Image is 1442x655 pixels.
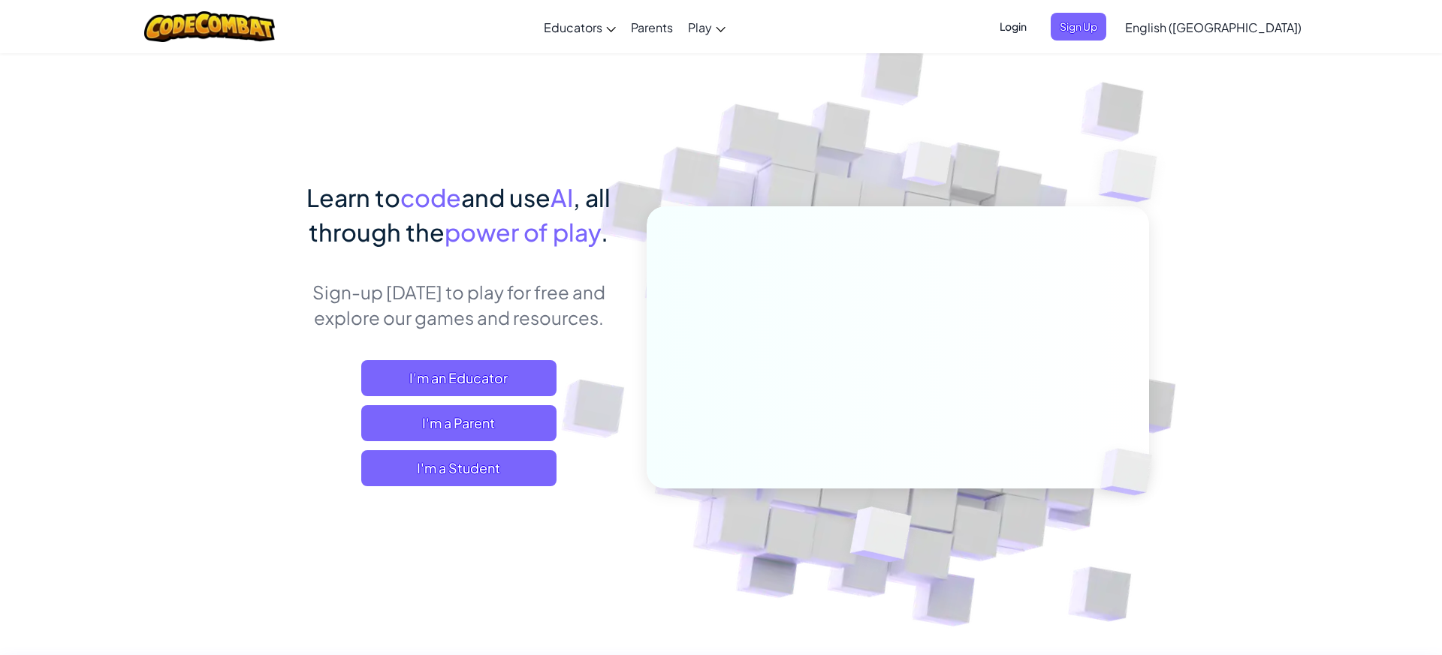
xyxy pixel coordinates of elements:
button: Login [991,13,1036,41]
a: Play [680,7,733,47]
img: Overlap cubes [874,112,982,224]
span: and use [461,182,551,212]
span: power of play [445,217,601,247]
a: I'm a Parent [361,405,557,441]
a: English ([GEOGRAPHIC_DATA]) [1118,7,1309,47]
span: Learn to [306,182,400,212]
span: English ([GEOGRAPHIC_DATA]) [1125,20,1302,35]
span: code [400,182,461,212]
button: Sign Up [1051,13,1106,41]
img: Overlap cubes [1069,113,1199,239]
img: Overlap cubes [813,475,948,599]
img: CodeCombat logo [144,11,276,42]
span: Educators [544,20,602,35]
button: I'm a Student [361,450,557,486]
a: I'm an Educator [361,360,557,396]
span: AI [551,182,573,212]
a: Educators [536,7,623,47]
a: Parents [623,7,680,47]
span: . [601,217,608,247]
span: Play [688,20,712,35]
p: Sign-up [DATE] to play for free and explore our games and resources. [293,279,624,330]
img: Overlap cubes [1075,417,1188,527]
